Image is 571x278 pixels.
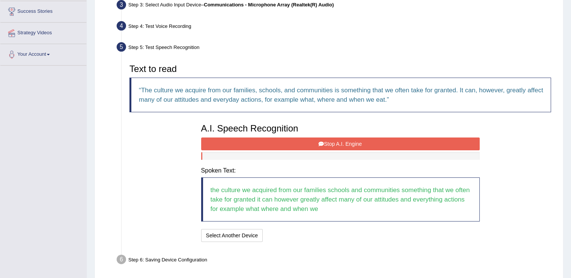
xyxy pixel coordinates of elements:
h4: Spoken Text: [201,167,480,174]
div: Step 6: Saving Device Configuration [113,252,560,269]
a: Success Stories [0,1,86,20]
q: The culture we acquire from our families, schools, and communities is something that we often tak... [139,87,543,103]
span: – [201,2,334,8]
div: Step 4: Test Voice Recording [113,19,560,35]
div: Step 5: Test Speech Recognition [113,40,560,57]
a: Your Account [0,44,86,63]
button: Select Another Device [201,229,263,242]
a: Strategy Videos [0,23,86,41]
h3: A.I. Speech Recognition [201,124,480,133]
blockquote: the culture we acquired from our families schools and communities something that we often take fo... [201,177,480,221]
button: Stop A.I. Engine [201,137,480,150]
h3: Text to read [129,64,551,74]
b: Communications - Microphone Array (Realtek(R) Audio) [204,2,334,8]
